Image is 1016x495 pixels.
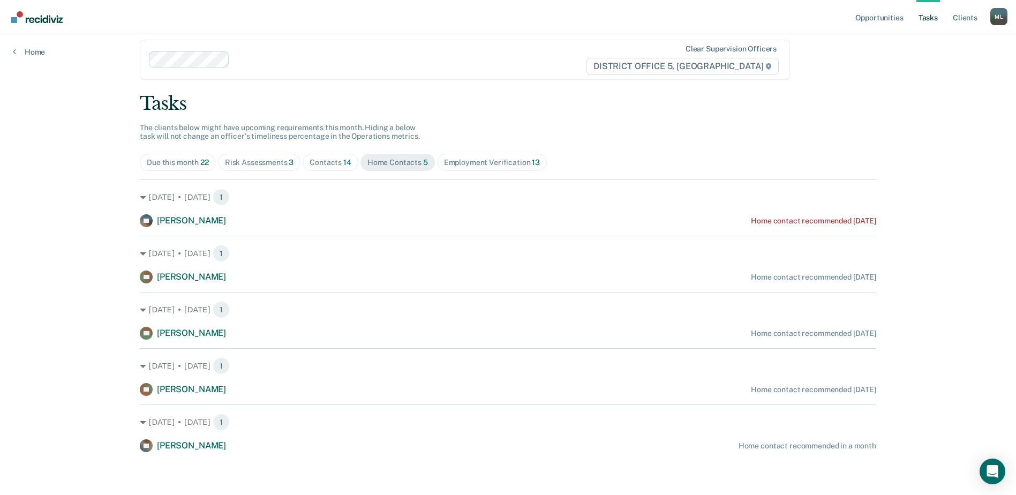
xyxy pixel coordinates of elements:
[213,357,230,374] span: 1
[140,93,876,115] div: Tasks
[200,158,209,167] span: 22
[140,189,876,206] div: [DATE] • [DATE] 1
[225,158,294,167] div: Risk Assessments
[213,189,230,206] span: 1
[990,8,1007,25] div: M L
[444,158,540,167] div: Employment Verification
[140,357,876,374] div: [DATE] • [DATE] 1
[140,245,876,262] div: [DATE] • [DATE] 1
[686,44,777,54] div: Clear supervision officers
[990,8,1007,25] button: Profile dropdown button
[751,329,876,338] div: Home contact recommended [DATE]
[367,158,428,167] div: Home Contacts
[13,47,45,57] a: Home
[140,123,420,141] span: The clients below might have upcoming requirements this month. Hiding a below task will not chang...
[751,273,876,282] div: Home contact recommended [DATE]
[532,158,540,167] span: 13
[423,158,428,167] span: 5
[310,158,351,167] div: Contacts
[157,440,226,451] span: [PERSON_NAME]
[739,441,876,451] div: Home contact recommended in a month
[586,58,779,75] span: DISTRICT OFFICE 5, [GEOGRAPHIC_DATA]
[157,272,226,282] span: [PERSON_NAME]
[11,11,63,23] img: Recidiviz
[213,245,230,262] span: 1
[289,158,293,167] span: 3
[157,328,226,338] span: [PERSON_NAME]
[157,384,226,394] span: [PERSON_NAME]
[751,385,876,394] div: Home contact recommended [DATE]
[980,459,1005,484] div: Open Intercom Messenger
[157,215,226,226] span: [PERSON_NAME]
[751,216,876,226] div: Home contact recommended [DATE]
[213,301,230,318] span: 1
[343,158,351,167] span: 14
[140,414,876,431] div: [DATE] • [DATE] 1
[147,158,209,167] div: Due this month
[140,301,876,318] div: [DATE] • [DATE] 1
[213,414,230,431] span: 1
